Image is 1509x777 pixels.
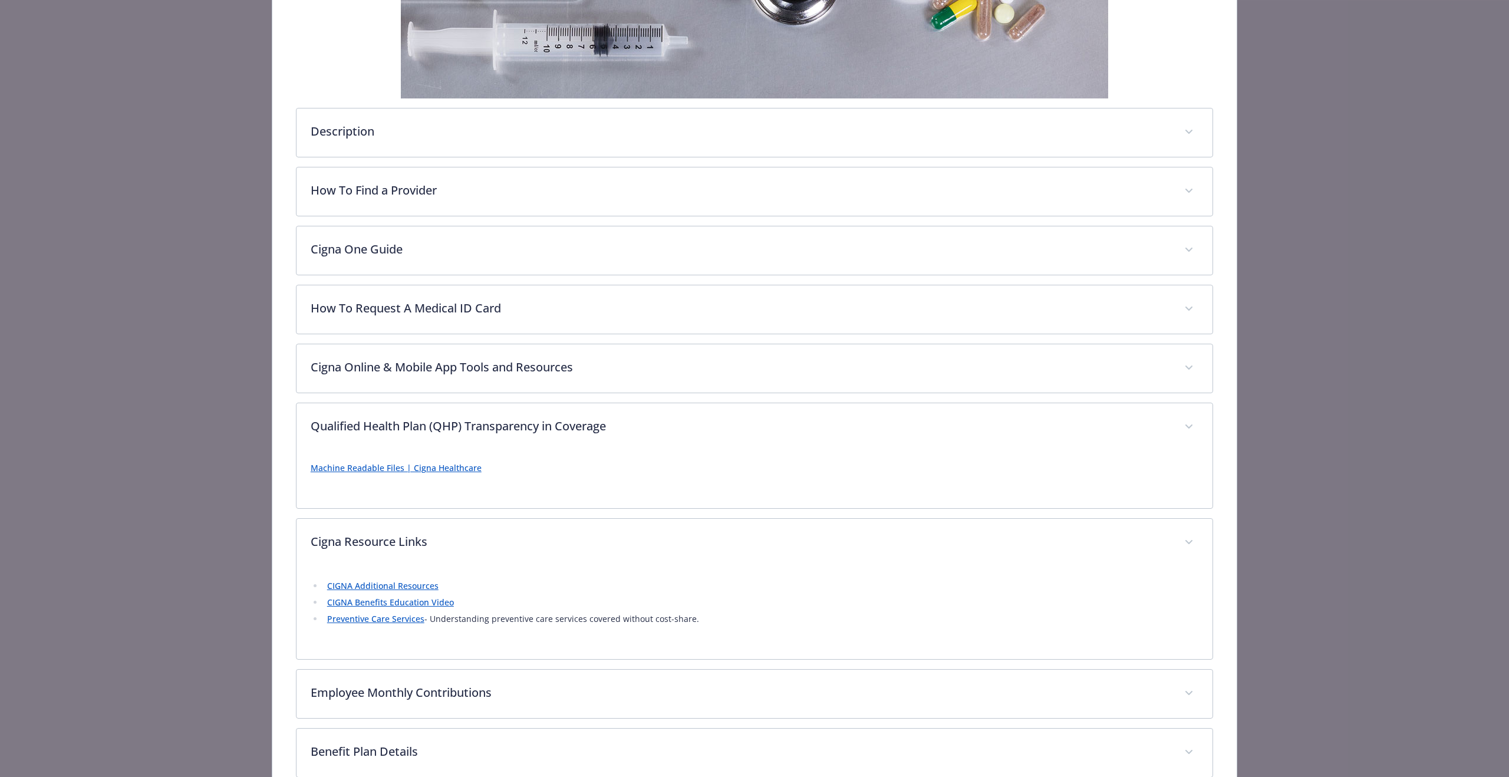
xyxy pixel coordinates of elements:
div: How To Request A Medical ID Card [296,285,1213,334]
div: Qualified Health Plan (QHP) Transparency in Coverage [296,403,1213,452]
p: Cigna Resource Links [311,533,1170,551]
div: Cigna Resource Links [296,567,1213,659]
li: - Understanding preventive care services covered without cost-share. [324,612,1198,626]
p: Cigna Online & Mobile App Tools and Resources [311,358,1170,376]
p: Cigna One Guide [311,241,1170,258]
a: CIGNA Benefits Education Video [327,597,454,608]
p: How To Find a Provider [311,182,1170,199]
div: Cigna Online & Mobile App Tools and Resources [296,344,1213,393]
p: How To Request A Medical ID Card [311,299,1170,317]
div: Cigna Resource Links [296,519,1213,567]
div: Description [296,108,1213,157]
div: Qualified Health Plan (QHP) Transparency in Coverage [296,452,1213,508]
div: How To Find a Provider [296,167,1213,216]
a: Machine Readable Files | Cigna Healthcare [311,462,482,473]
div: Cigna One Guide [296,226,1213,275]
p: Qualified Health Plan (QHP) Transparency in Coverage [311,417,1170,435]
p: Employee Monthly Contributions [311,684,1170,702]
a: CIGNA Additional Resources [327,580,439,591]
p: Benefit Plan Details [311,743,1170,760]
div: Employee Monthly Contributions [296,670,1213,718]
a: Preventive Care Services [327,613,424,624]
p: Description [311,123,1170,140]
div: Benefit Plan Details [296,729,1213,777]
